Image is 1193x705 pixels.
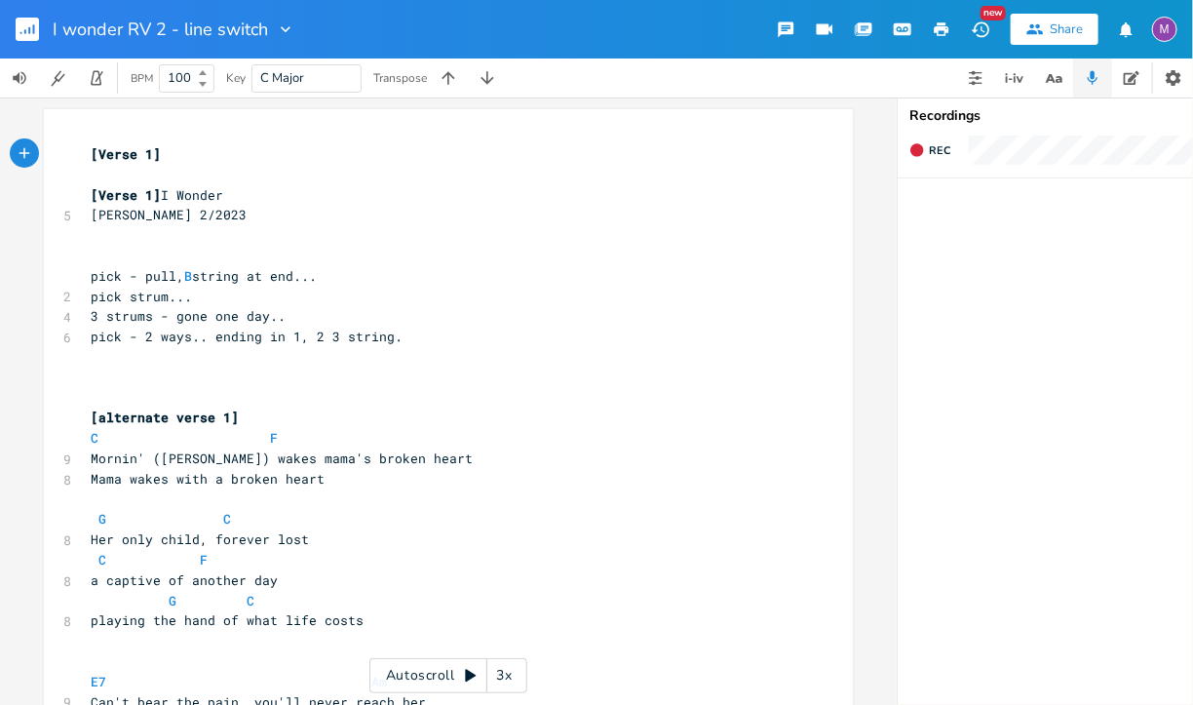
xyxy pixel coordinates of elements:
[91,673,106,690] span: E7
[98,510,106,528] span: G
[91,409,239,426] span: [alternate verse 1]
[961,12,1000,47] button: New
[91,267,317,285] span: pick - pull, string at end...
[91,328,403,345] span: pick - 2 ways.. ending in 1, 2 3 string.
[1152,7,1177,52] button: M
[902,135,958,166] button: Rec
[91,611,364,629] span: playing the hand of what life costs
[226,72,246,84] div: Key
[91,145,161,163] span: [Verse 1]
[169,592,176,609] span: G
[91,186,161,204] span: [Verse 1]
[1050,20,1083,38] div: Share
[223,510,231,528] span: C
[200,551,208,568] span: F
[270,429,278,447] span: F
[131,73,153,84] div: BPM
[184,267,192,285] span: B
[91,530,309,548] span: Her only child, forever lost
[98,551,106,568] span: C
[247,592,254,609] span: C
[91,288,192,305] span: pick strum...
[1011,14,1098,45] button: Share
[91,206,247,223] span: [PERSON_NAME] 2/2023
[91,429,98,447] span: C
[1152,17,1177,42] div: melindameshad
[53,20,268,38] span: I wonder RV 2 - line switch
[373,72,427,84] div: Transpose
[981,6,1006,20] div: New
[91,470,325,488] span: Mama wakes with a broken heart
[91,186,223,204] span: I Wonder
[91,307,286,325] span: 3 strums - gone one day..
[369,658,527,693] div: Autoscroll
[487,658,522,693] div: 3x
[91,450,473,467] span: Mornin' ([PERSON_NAME]) wakes mama's broken heart
[260,69,304,87] span: C Major
[929,143,950,158] span: Rec
[91,571,278,589] span: a captive of another day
